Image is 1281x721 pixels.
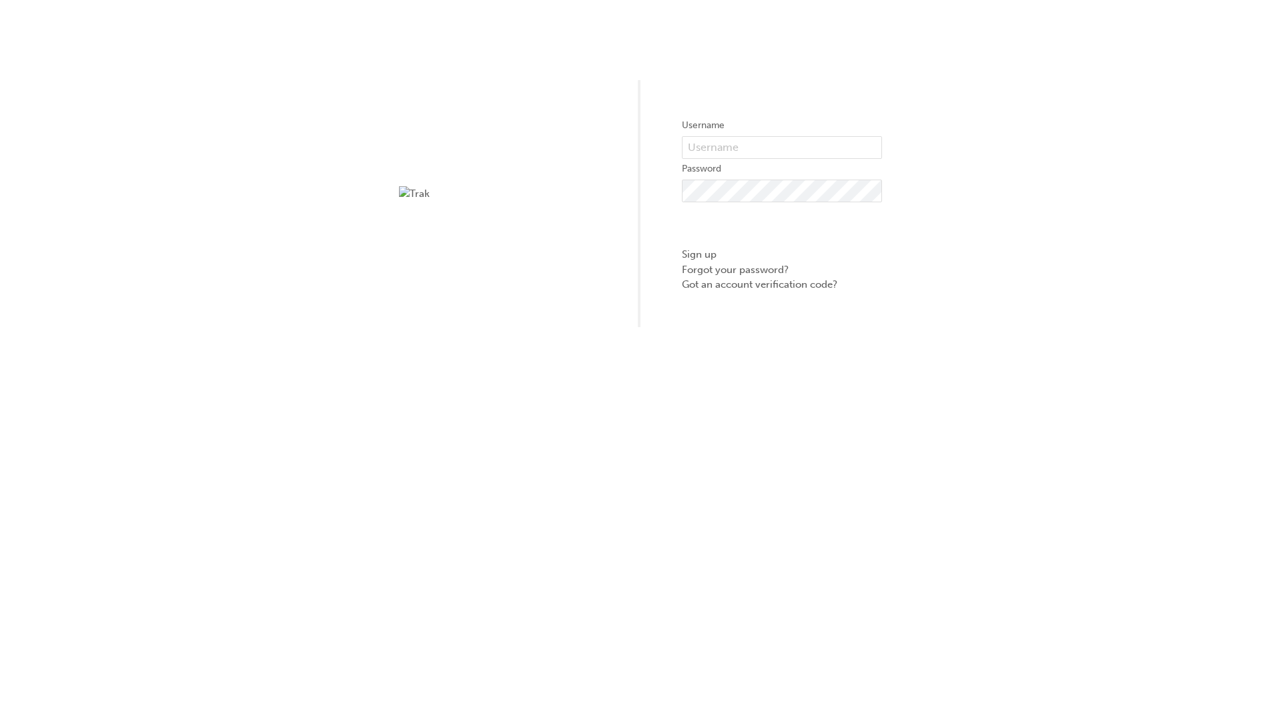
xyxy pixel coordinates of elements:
a: Forgot your password? [682,262,882,278]
a: Got an account verification code? [682,277,882,292]
label: Password [682,161,882,177]
label: Username [682,117,882,134]
img: Trak [399,186,599,202]
button: Sign In [682,212,882,238]
input: Username [682,136,882,159]
a: Sign up [682,247,882,262]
